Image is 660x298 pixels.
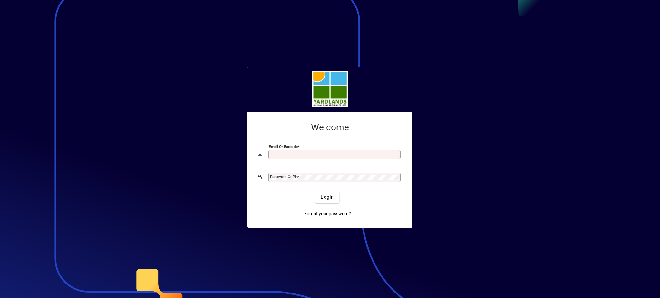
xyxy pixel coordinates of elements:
[304,210,351,217] span: Forgot your password?
[270,174,298,179] mat-label: Password or Pin
[315,191,339,203] button: Login
[258,122,402,133] h2: Welcome
[302,208,354,220] a: Forgot your password?
[269,144,298,149] mat-label: Email or Barcode
[321,194,334,200] span: Login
